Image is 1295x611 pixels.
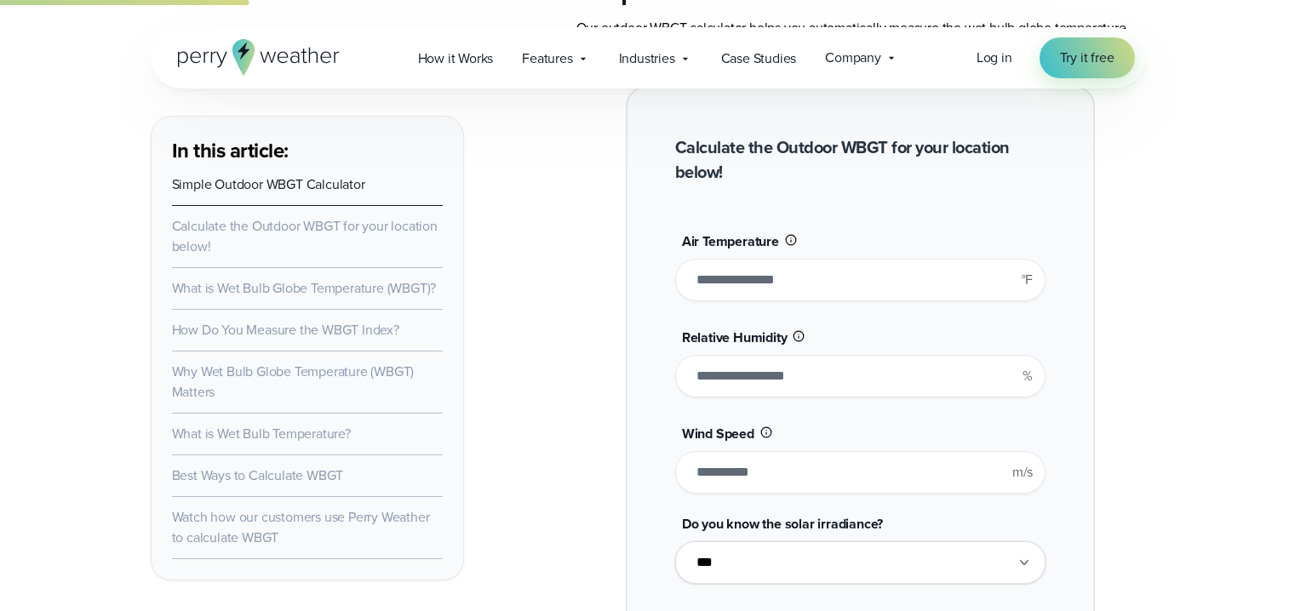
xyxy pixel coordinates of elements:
[172,174,365,194] a: Simple Outdoor WBGT Calculator
[418,49,494,69] span: How it Works
[404,41,508,76] a: How it Works
[977,48,1012,68] a: Log in
[1040,37,1135,78] a: Try it free
[682,328,788,347] span: Relative Humidity
[172,137,443,164] h3: In this article:
[172,465,344,485] a: Best Ways to Calculate WBGT
[675,135,1046,185] h2: Calculate the Outdoor WBGT for your location below!
[172,216,438,256] a: Calculate the Outdoor WBGT for your location below!
[977,48,1012,67] span: Log in
[522,49,572,69] span: Features
[619,49,675,69] span: Industries
[172,362,415,402] a: Why Wet Bulb Globe Temperature (WBGT) Matters
[682,424,754,443] span: Wind Speed
[172,424,351,443] a: What is Wet Bulb Temperature?
[682,514,883,534] span: Do you know the solar irradiance?
[172,278,437,298] a: What is Wet Bulb Globe Temperature (WBGT)?
[707,41,811,76] a: Case Studies
[682,231,779,251] span: Air Temperature
[825,48,881,68] span: Company
[1060,48,1115,68] span: Try it free
[721,49,797,69] span: Case Studies
[172,320,399,340] a: How Do You Measure the WBGT Index?
[576,18,1145,59] p: Our outdoor WBGT calculator helps you automatically measure the wet bulb globe temperature quickl...
[172,507,430,547] a: Watch how our customers use Perry Weather to calculate WBGT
